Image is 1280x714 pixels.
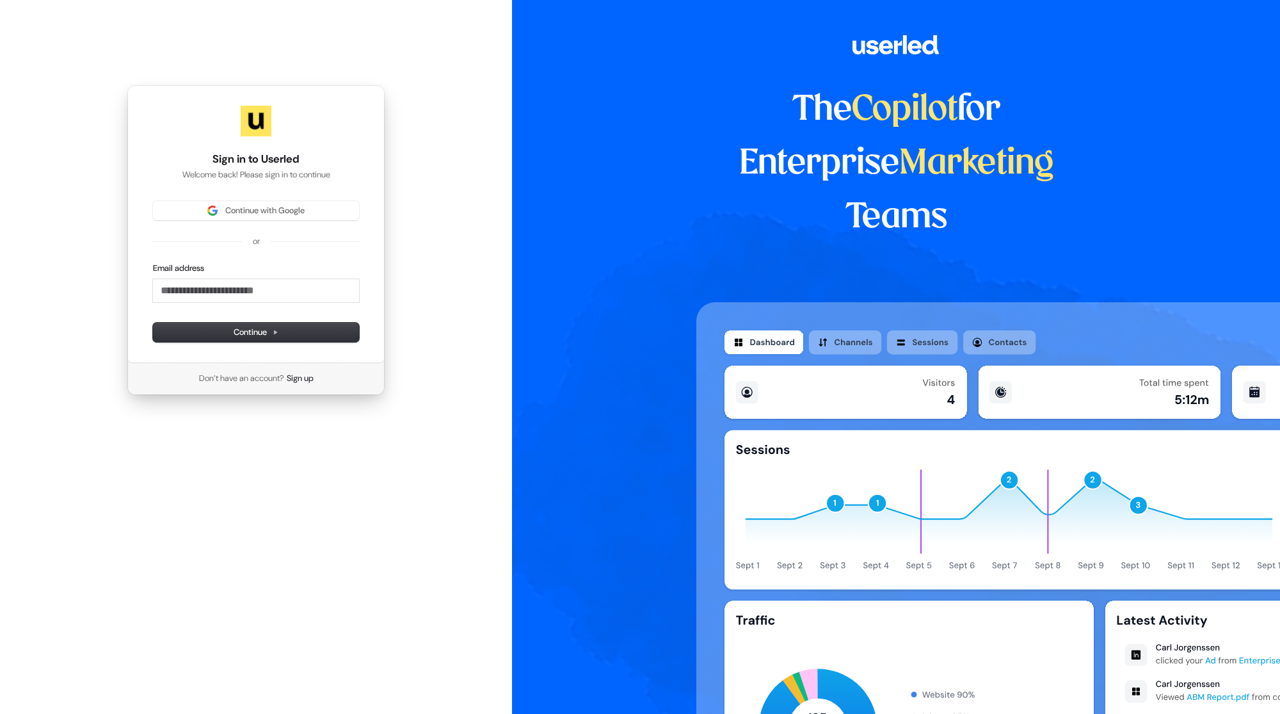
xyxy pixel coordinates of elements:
label: Email address [153,263,204,274]
img: Userled [241,106,271,136]
h1: Sign in to Userled [153,152,359,167]
span: Continue with Google [225,205,305,216]
p: or [253,236,260,247]
span: Don’t have an account? [199,373,284,384]
h1: The for Enterprise Teams [696,83,1096,245]
p: Welcome back! Please sign in to continue [153,169,359,181]
span: Copilot [852,93,957,127]
span: Continue [234,327,278,338]
a: Sign up [287,373,314,384]
button: Continue [153,323,359,342]
button: Sign in with GoogleContinue with Google [153,201,359,220]
span: Marketing [899,147,1054,181]
img: Sign in with Google [207,206,218,216]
